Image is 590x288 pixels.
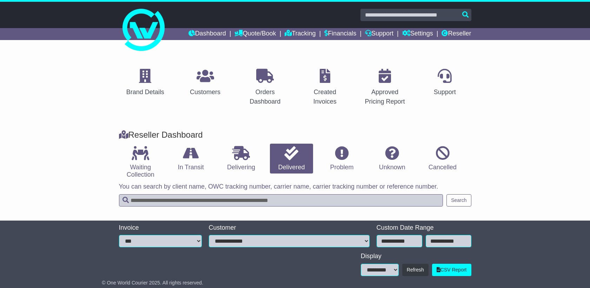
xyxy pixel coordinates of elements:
a: Approved Pricing Report [358,66,411,109]
a: Financials [324,28,356,40]
a: Created Invoices [299,66,352,109]
a: CSV Report [432,264,471,276]
div: Support [434,87,456,97]
a: In Transit [169,144,212,174]
a: Unknown [371,144,414,174]
div: Customers [190,87,220,97]
a: Settings [402,28,433,40]
a: Support [365,28,393,40]
a: Customers [185,66,225,99]
div: Brand Details [126,87,164,97]
a: Problem [320,144,363,174]
a: Support [429,66,460,99]
button: Refresh [402,264,429,276]
div: Display [361,253,471,260]
a: Brand Details [122,66,169,99]
a: Tracking [285,28,316,40]
div: Approved Pricing Report [363,87,407,106]
p: You can search by client name, OWC tracking number, carrier name, carrier tracking number or refe... [119,183,471,191]
button: Search [446,194,471,207]
div: Invoice [119,224,202,232]
a: Reseller [442,28,471,40]
div: Created Invoices [303,87,347,106]
a: Delivered [270,144,313,174]
div: Orders Dashboard [243,87,287,106]
div: Reseller Dashboard [115,130,475,140]
div: Customer [209,224,370,232]
a: Quote/Book [234,28,276,40]
span: © One World Courier 2025. All rights reserved. [102,280,203,286]
div: Custom Date Range [377,224,471,232]
a: Waiting Collection [119,144,162,181]
a: Delivering [219,144,263,174]
a: Dashboard [188,28,226,40]
a: Orders Dashboard [239,66,292,109]
a: Cancelled [421,144,464,174]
